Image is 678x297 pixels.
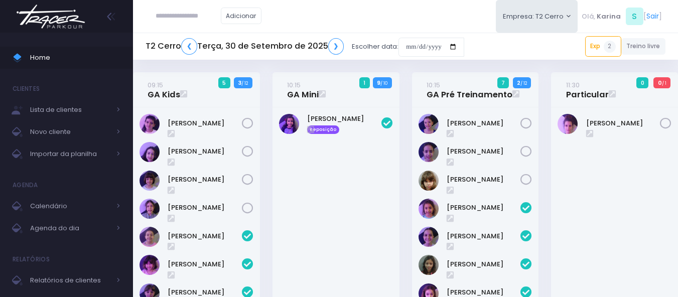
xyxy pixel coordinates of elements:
[30,274,110,287] span: Relatórios de clientes
[585,36,621,56] a: Exp2
[168,118,242,128] a: [PERSON_NAME]
[597,12,621,22] span: Karina
[558,114,578,134] img: Maria Laura Bertazzi
[604,41,616,53] span: 2
[447,146,521,157] a: [PERSON_NAME]
[658,79,662,87] strong: 0
[419,114,439,134] img: Jasmim rocha
[279,114,299,134] img: Manuela Santos
[140,142,160,162] img: Isabela de Brito Moffa
[566,80,609,100] a: 11:30Particular
[168,203,242,213] a: [PERSON_NAME]
[168,231,242,241] a: [PERSON_NAME]
[148,80,180,100] a: 09:15GA Kids
[586,118,660,128] a: [PERSON_NAME]
[646,11,659,22] a: Sair
[30,222,110,235] span: Agenda do dia
[447,203,521,213] a: [PERSON_NAME]
[30,125,110,138] span: Novo cliente
[517,79,520,87] strong: 2
[140,227,160,247] img: Beatriz Cogo
[380,80,387,86] small: / 10
[30,51,120,64] span: Home
[307,125,339,134] span: Reposição
[13,175,38,195] h4: Agenda
[30,147,110,161] span: Importar da planilha
[447,118,521,128] a: [PERSON_NAME]
[168,146,242,157] a: [PERSON_NAME]
[146,35,464,58] div: Escolher data:
[287,80,319,100] a: 10:15GA Mini
[30,200,110,213] span: Calendário
[181,38,197,55] a: ❮
[328,38,344,55] a: ❯
[447,259,521,269] a: [PERSON_NAME]
[447,231,521,241] a: [PERSON_NAME]
[140,255,160,275] img: Chiara Real Oshima Hirata
[148,80,163,90] small: 09:15
[140,171,160,191] img: Mariana Abramo
[168,259,242,269] a: [PERSON_NAME]
[636,77,648,88] span: 0
[140,199,160,219] img: Olivia Chiesa
[307,114,381,124] a: [PERSON_NAME]
[146,38,344,55] h5: T2 Cerro Terça, 30 de Setembro de 2025
[520,80,527,86] small: / 12
[626,8,643,25] span: S
[578,5,665,28] div: [ ]
[427,80,512,100] a: 10:15GA Pré Treinamento
[13,79,40,99] h4: Clientes
[447,175,521,185] a: [PERSON_NAME]
[377,79,380,87] strong: 9
[419,171,439,191] img: Nina Carletto Barbosa
[419,255,439,275] img: Julia de Campos Munhoz
[140,114,160,134] img: Clara Guimaraes Kron
[427,80,440,90] small: 10:15
[30,103,110,116] span: Lista de clientes
[168,175,242,185] a: [PERSON_NAME]
[497,77,509,88] span: 7
[287,80,301,90] small: 10:15
[238,79,241,87] strong: 3
[662,80,666,86] small: / 1
[582,12,595,22] span: Olá,
[221,8,262,24] a: Adicionar
[13,249,50,269] h4: Relatórios
[241,80,248,86] small: / 12
[419,199,439,219] img: Alice Oliveira Castro
[359,77,370,88] span: 1
[621,38,666,55] a: Treino livre
[218,77,230,88] span: 5
[419,142,439,162] img: Luzia Rolfini Fernandes
[566,80,580,90] small: 11:30
[419,227,439,247] img: Ana Helena Soutello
